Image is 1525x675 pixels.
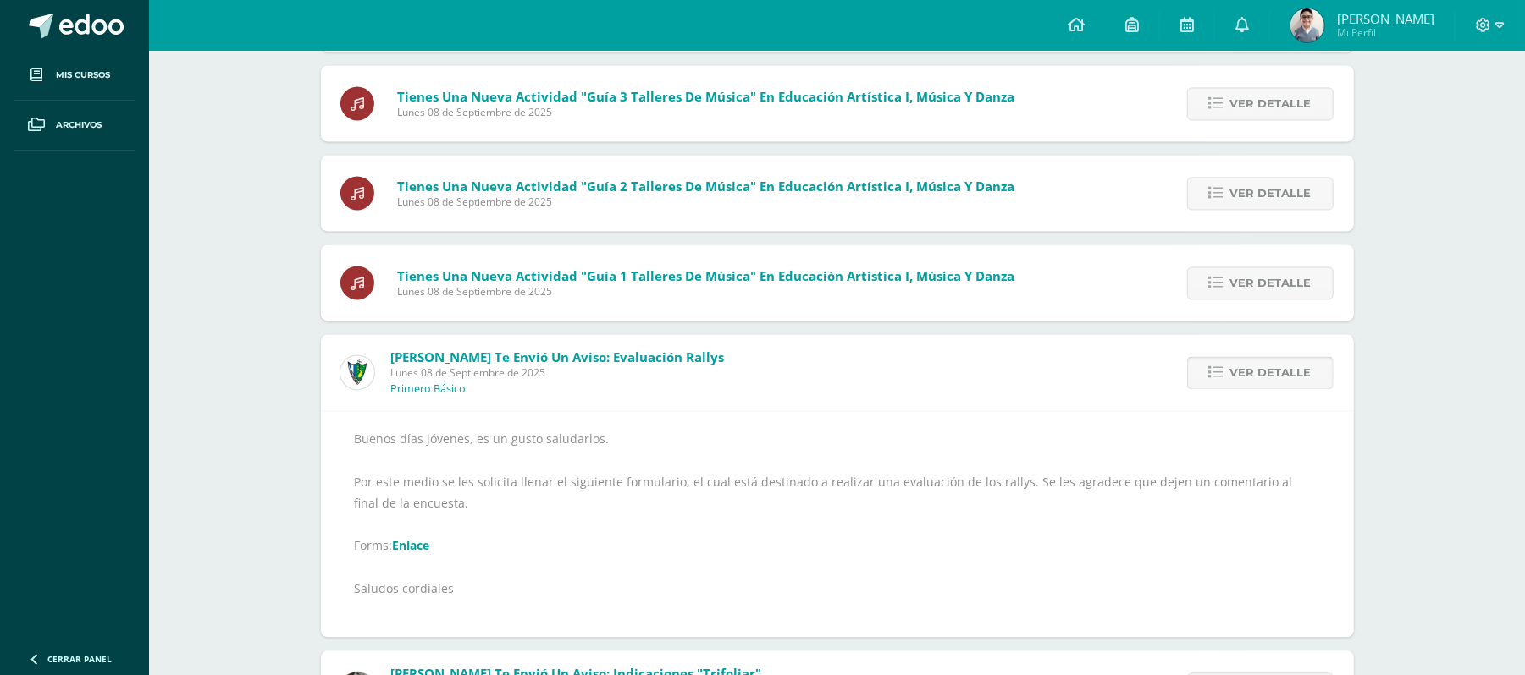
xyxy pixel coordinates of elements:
[355,428,1320,620] div: Buenos días jóvenes, es un gusto saludarlos. Por este medio se les solicita llenar el siguiente f...
[1337,25,1434,40] span: Mi Perfil
[340,355,374,389] img: 9f174a157161b4ddbe12118a61fed988.png
[1337,10,1434,27] span: [PERSON_NAME]
[393,537,430,553] a: Enlace
[1230,357,1312,388] span: Ver detalle
[397,88,1014,105] span: Tienes una nueva actividad "Guía 3 Talleres de Música" En Educación Artística I, Música y Danza
[390,348,724,365] span: [PERSON_NAME] te envió un aviso: Evaluación Rallys
[47,653,112,665] span: Cerrar panel
[1290,8,1324,42] img: 85b6774123a993fd1eec56eb48366251.png
[1230,267,1312,299] span: Ver detalle
[397,195,1014,209] span: Lunes 08 de Septiembre de 2025
[56,69,110,82] span: Mis cursos
[390,365,724,380] span: Lunes 08 de Septiembre de 2025
[56,118,102,132] span: Archivos
[397,284,1014,299] span: Lunes 08 de Septiembre de 2025
[1230,178,1312,209] span: Ver detalle
[1230,88,1312,119] span: Ver detalle
[14,51,135,101] a: Mis cursos
[390,382,466,396] p: Primero Básico
[14,101,135,151] a: Archivos
[397,105,1014,119] span: Lunes 08 de Septiembre de 2025
[397,178,1014,195] span: Tienes una nueva actividad "Guía 2 Talleres de Música" En Educación Artística I, Música y Danza
[397,267,1014,284] span: Tienes una nueva actividad "Guía 1 Talleres de Música" En Educación Artística I, Música y Danza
